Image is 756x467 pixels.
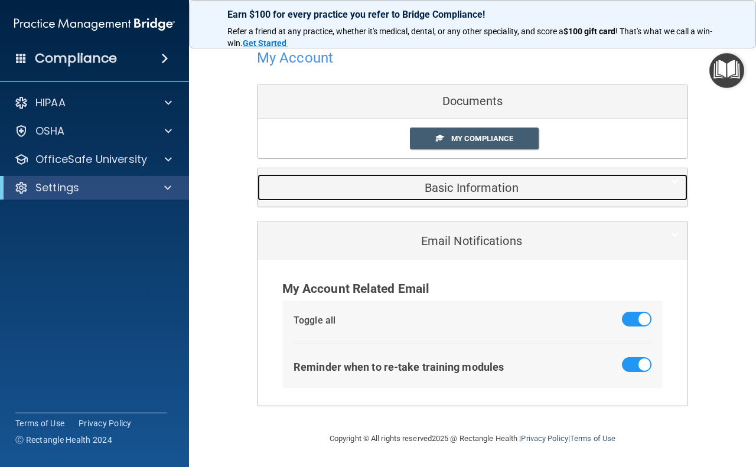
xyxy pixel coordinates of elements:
p: HIPAA [35,96,66,110]
a: Get Started [243,38,288,48]
strong: $100 gift card [563,27,615,36]
button: Open Resource Center [709,53,744,88]
a: Terms of Use [570,434,615,443]
div: My Account Related Email [282,277,663,301]
h5: Email Notifications [266,234,643,247]
span: ! That's what we call a win-win. [227,27,712,48]
p: OSHA [35,124,65,138]
h4: My Account [257,50,333,66]
a: Email Notifications [266,227,679,254]
p: OfficeSafe University [35,152,147,166]
span: My Compliance [451,134,513,143]
div: Toggle all [294,312,335,329]
p: Settings [35,181,79,195]
div: Documents [258,84,687,119]
div: Copyright © All rights reserved 2025 @ Rectangle Health | | [257,420,688,458]
h5: Basic Information [266,181,643,194]
a: Privacy Policy [521,434,568,443]
p: Earn $100 for every practice you refer to Bridge Compliance! [227,9,718,20]
strong: Get Started [243,38,286,48]
a: HIPAA [14,96,172,110]
a: OSHA [14,124,172,138]
a: Basic Information [266,174,679,201]
a: OfficeSafe University [14,152,172,166]
a: Terms of Use [15,417,64,429]
span: Ⓒ Rectangle Health 2024 [15,434,112,446]
span: Refer a friend at any practice, whether it's medical, dental, or any other speciality, and score a [227,27,563,36]
div: Reminder when to re-take training modules [294,357,504,377]
a: Settings [14,181,171,195]
img: PMB logo [14,12,175,36]
a: Privacy Policy [79,417,132,429]
h4: Compliance [35,50,117,67]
